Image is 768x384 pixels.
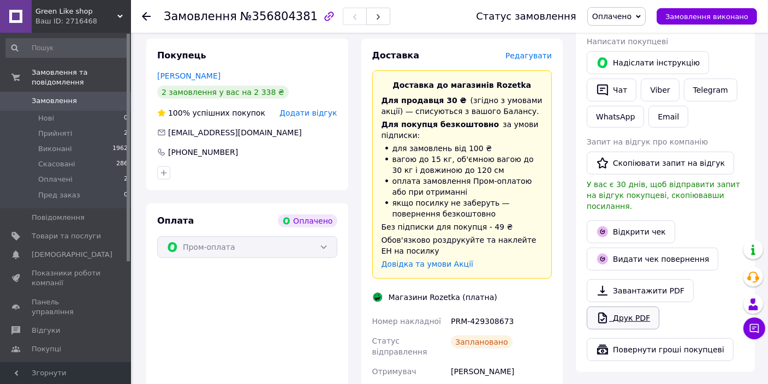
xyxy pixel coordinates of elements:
[124,190,128,200] span: 0
[168,109,190,117] span: 100%
[587,79,636,101] button: Чат
[382,154,543,176] li: вагою до 15 кг, об'ємною вагою до 30 кг і довжиною до 120 см
[382,96,467,105] span: Для продавця 30 ₴
[157,215,194,226] span: Оплата
[32,250,112,260] span: [DEMOGRAPHIC_DATA]
[372,367,416,376] span: Отримувач
[278,214,337,227] div: Оплачено
[32,96,77,106] span: Замовлення
[38,113,54,123] span: Нові
[124,129,128,139] span: 2
[279,109,337,117] span: Додати відгук
[32,268,101,288] span: Показники роботи компанії
[641,79,679,101] a: Viber
[451,335,513,349] div: Заплановано
[386,292,500,303] div: Магазини Rozetka (платна)
[157,71,221,80] a: [PERSON_NAME]
[32,231,101,241] span: Товари та послуги
[124,175,128,184] span: 2
[372,50,420,61] span: Доставка
[449,311,554,331] div: PRM-429308673
[167,147,239,158] div: [PHONE_NUMBER]
[743,317,765,339] button: Чат з покупцем
[587,338,734,361] button: Повернути гроші покупцеві
[168,128,302,137] span: [EMAIL_ADDRESS][DOMAIN_NAME]
[587,152,734,175] button: Скопіювати запит на відгук
[38,144,72,154] span: Виконані
[372,337,427,356] span: Статус відправлення
[684,79,737,101] a: Telegram
[587,37,668,46] span: Написати покупцеві
[587,279,694,302] a: Завантажити PDF
[505,51,552,60] span: Редагувати
[657,8,757,25] button: Замовлення виконано
[382,143,543,154] li: для замовлень від 100 ₴
[35,7,117,16] span: Green Like shop
[142,11,151,22] div: Повернутися назад
[382,119,543,141] div: за умови підписки:
[665,13,748,21] span: Замовлення виконано
[587,220,675,243] a: Відкрити чек
[587,248,718,271] button: Видати чек повернення
[157,50,206,61] span: Покупець
[32,297,101,317] span: Панель управління
[382,235,543,256] div: Обов'язково роздрукуйте та наклейте ЕН на посилку
[5,38,129,58] input: Пошук
[35,16,131,26] div: Ваш ID: 2716468
[382,120,499,129] span: Для покупця безкоштовно
[32,326,60,335] span: Відгуки
[38,159,75,169] span: Скасовані
[32,344,61,354] span: Покупці
[32,68,131,87] span: Замовлення та повідомлення
[592,12,632,21] span: Оплачено
[116,159,128,169] span: 286
[124,113,128,123] span: 0
[476,11,576,22] div: Статус замовлення
[38,175,73,184] span: Оплачені
[382,221,543,232] div: Без підписки для покупця - 49 ₴
[587,180,740,211] span: У вас є 30 днів, щоб відправити запит на відгук покупцеві, скопіювавши посилання.
[372,317,442,326] span: Номер накладної
[392,81,531,89] span: Доставка до магазинів Rozetka
[382,176,543,197] li: оплата замовлення Пром-оплатою або при отриманні
[382,197,543,219] li: якщо посилку не заберуть — повернення безкоштовно
[648,106,688,128] button: Email
[587,137,708,146] span: Запит на відгук про компанію
[164,10,237,23] span: Замовлення
[449,362,554,381] div: [PERSON_NAME]
[587,307,659,329] a: Друк PDF
[587,51,709,74] button: Надіслати інструкцію
[240,10,318,23] span: №356804381
[587,106,644,128] a: WhatsApp
[382,95,543,117] div: (згідно з умовами акції) — списуються з вашого Балансу.
[38,129,72,139] span: Прийняті
[157,86,289,99] div: 2 замовлення у вас на 2 338 ₴
[112,144,128,154] span: 1962
[157,107,265,118] div: успішних покупок
[32,213,85,223] span: Повідомлення
[38,190,80,200] span: Пред заказ
[382,260,474,268] a: Довідка та умови Акції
